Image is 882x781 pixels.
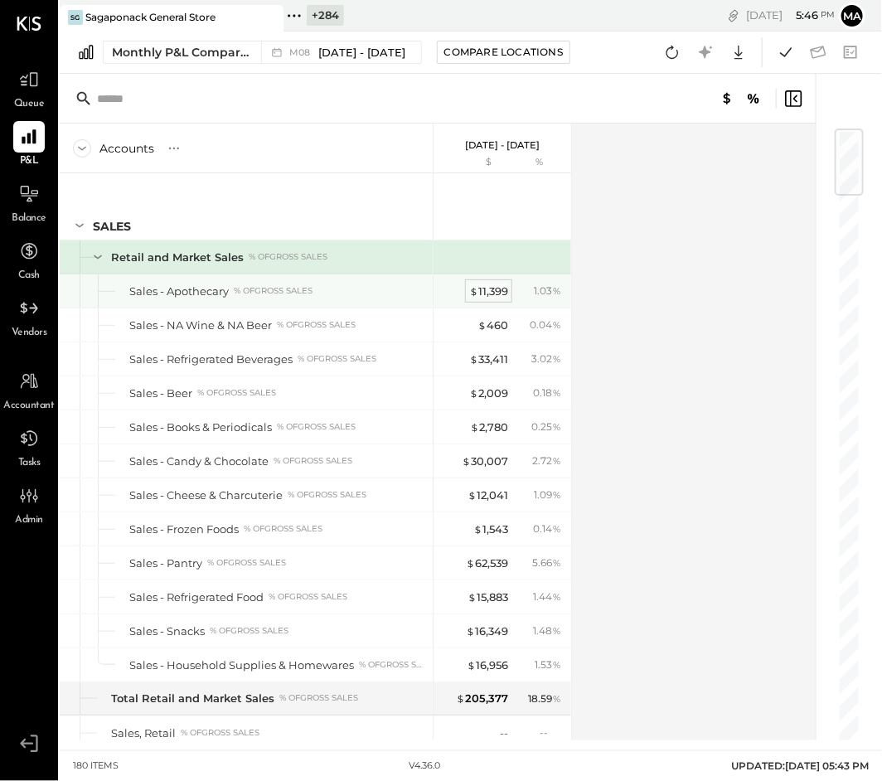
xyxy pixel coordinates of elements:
div: % of GROSS SALES [197,387,276,399]
div: % of GROSS SALES [359,659,426,671]
div: 0.25 [531,420,561,434]
div: 2.72 [532,454,561,468]
span: % [552,318,561,331]
span: % [552,352,561,365]
div: 1.53 [535,657,561,672]
span: % [552,555,561,569]
div: 1,543 [473,521,508,537]
span: $ [477,318,487,332]
div: % of GROSS SALES [298,353,376,365]
div: % of GROSS SALES [277,421,356,433]
span: $ [473,522,482,536]
div: 0.14 [533,521,561,536]
span: % [552,284,561,297]
div: -- [540,725,561,740]
div: 16,349 [466,623,508,639]
div: % of GROSS SALES [181,727,259,739]
span: % [552,691,561,705]
div: 12,041 [468,488,508,503]
div: % of GROSS SALES [274,455,352,467]
a: Vendors [1,293,57,341]
span: $ [470,420,479,434]
span: $ [468,590,477,604]
span: % [552,521,561,535]
span: $ [466,624,475,638]
a: Admin [1,480,57,528]
span: [DATE] - [DATE] [319,45,406,61]
span: $ [469,352,478,366]
div: 1.03 [534,284,561,298]
div: 18.59 [528,691,561,706]
div: Monthly P&L Comparison [112,44,251,61]
div: % of GROSS SALES [210,625,288,637]
div: copy link [725,7,742,24]
div: % of GROSS SALES [234,285,313,297]
a: P&L [1,121,57,169]
div: % of GROSS SALES [249,251,327,263]
span: Cash [18,269,40,284]
span: $ [456,691,465,705]
div: 0.04 [530,318,561,332]
div: 460 [477,318,508,333]
div: % of GROSS SALES [269,591,347,603]
div: 15,883 [468,589,508,605]
div: Sales - Snacks [129,623,205,639]
div: 0.18 [533,386,561,400]
div: Sales, Retail [111,725,176,741]
div: 33,411 [469,352,508,367]
div: Sales - Frozen Foods [129,521,239,537]
div: Sales - Beer [129,386,192,401]
div: Retail and Market Sales [111,250,244,265]
span: P&L [20,154,39,169]
div: 3.02 [531,352,561,366]
span: $ [467,658,476,672]
span: $ [468,488,477,502]
div: 2,780 [470,420,508,435]
div: Sales - Pantry [129,555,202,571]
div: 2,009 [469,386,508,401]
a: Tasks [1,423,57,471]
span: Queue [14,97,45,112]
span: $ [469,284,478,298]
div: Sales - Cheese & Charcuterie [129,488,283,503]
span: Tasks [18,456,41,471]
div: 1.48 [533,623,561,638]
div: 62,539 [466,555,508,571]
div: Sales - Apothecary [129,284,229,299]
span: Balance [12,211,46,226]
button: Ma [839,2,865,29]
span: $ [462,454,471,468]
div: % of GROSS SALES [288,489,366,501]
span: Admin [15,513,43,528]
div: Sales - Candy & Chocolate [129,454,269,469]
span: Accountant [4,399,55,414]
a: Accountant [1,366,57,414]
div: Sales - NA Wine & NA Beer [129,318,272,333]
span: % [552,420,561,433]
span: % [552,589,561,603]
div: -- [500,725,508,741]
span: % [552,623,561,637]
div: 16,956 [467,657,508,673]
span: M08 [289,48,315,57]
div: 180 items [73,759,119,773]
div: 1.44 [533,589,561,604]
div: SALES [93,218,131,235]
a: Cash [1,235,57,284]
span: $ [466,556,475,570]
button: Monthly P&L Comparison M08[DATE] - [DATE] [103,41,422,64]
div: 11,399 [469,284,508,299]
div: Sales - Books & Periodicals [129,420,272,435]
div: 205,377 [456,691,508,706]
div: 5.66 [532,555,561,570]
div: 1.09 [534,488,561,502]
div: Sales - Refrigerated Food [129,589,264,605]
div: Accounts [99,140,154,157]
div: Total Retail and Market Sales [111,691,274,706]
div: 30,007 [462,454,508,469]
div: $ [442,156,508,169]
div: [DATE] [746,7,835,23]
div: Compare Locations [444,45,563,59]
div: Sales - Refrigerated Beverages [129,352,293,367]
div: % of GROSS SALES [244,523,322,535]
